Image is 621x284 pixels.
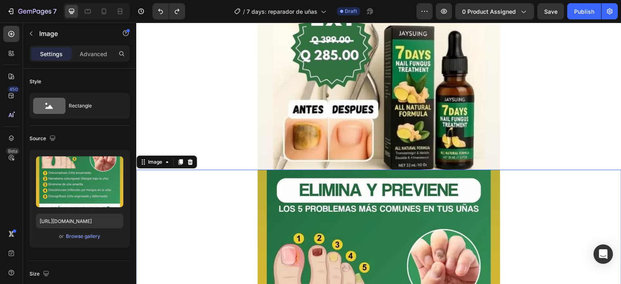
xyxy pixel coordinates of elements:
[36,156,123,207] img: preview-image
[80,50,107,58] p: Advanced
[537,3,564,19] button: Save
[36,214,123,228] input: https://example.com/image.jpg
[8,86,19,93] div: 450
[345,8,357,15] span: Draft
[66,233,100,240] div: Browse gallery
[3,3,60,19] button: 7
[594,244,613,264] div: Open Intercom Messenger
[39,29,108,38] p: Image
[6,148,19,154] div: Beta
[544,8,558,15] span: Save
[30,269,51,280] div: Size
[30,133,57,144] div: Source
[30,78,41,85] div: Style
[136,23,621,284] iframe: Design area
[574,7,594,16] div: Publish
[59,231,64,241] span: or
[69,97,118,115] div: Rectangle
[462,7,516,16] span: 0 product assigned
[243,7,245,16] span: /
[567,3,601,19] button: Publish
[455,3,534,19] button: 0 product assigned
[10,136,27,143] div: Image
[53,6,57,16] p: 7
[40,50,63,58] p: Settings
[152,3,185,19] div: Undo/Redo
[247,7,317,16] span: 7 days: reparador de uñas
[65,232,101,240] button: Browse gallery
